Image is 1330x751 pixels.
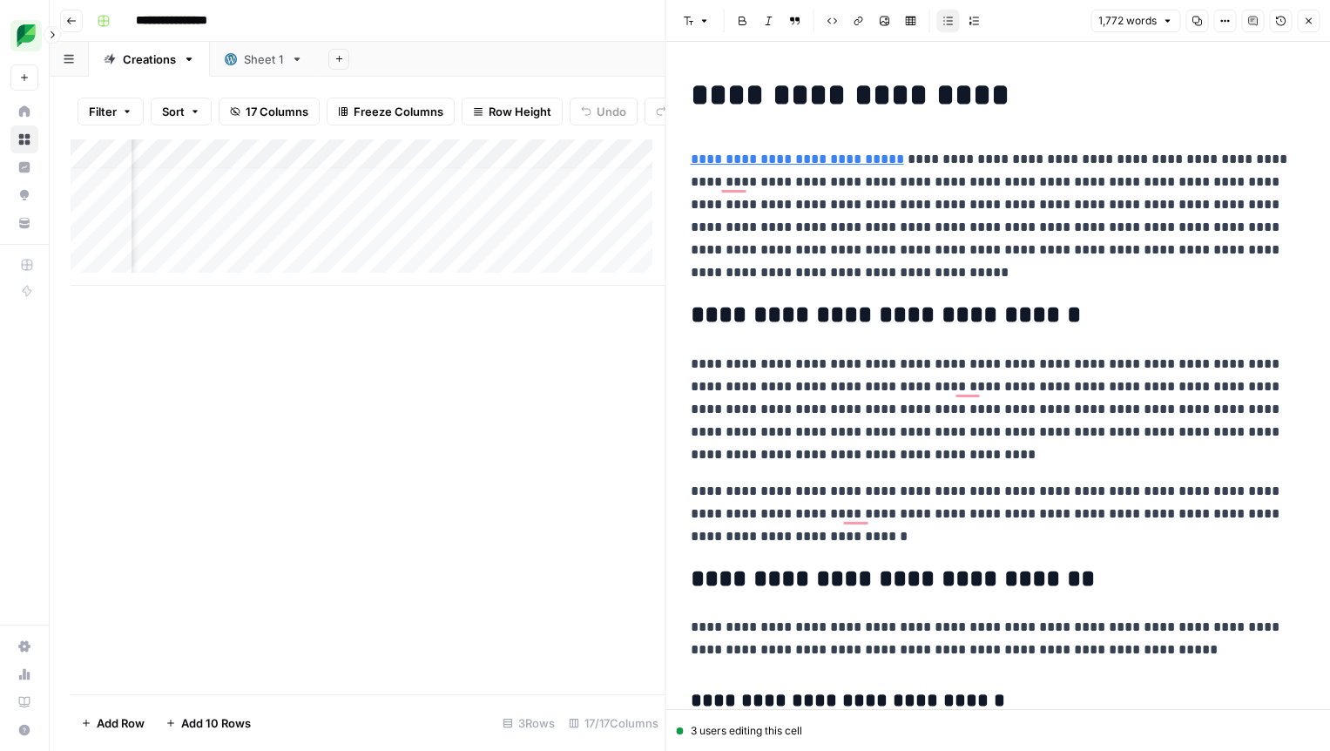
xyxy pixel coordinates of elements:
div: 17/17 Columns [562,709,665,737]
span: Add 10 Rows [181,714,251,732]
button: 1,772 words [1090,10,1180,32]
span: Sort [162,103,185,120]
a: Sheet 1 [210,42,318,77]
span: 17 Columns [246,103,308,120]
div: 3 Rows [496,709,562,737]
span: Freeze Columns [354,103,443,120]
div: Sheet 1 [244,51,284,68]
span: Row Height [489,103,551,120]
a: Usage [10,660,38,688]
div: Creations [123,51,176,68]
a: Opportunities [10,181,38,209]
button: Add Row [71,709,155,737]
span: Filter [89,103,117,120]
button: Workspace: SproutSocial [10,14,38,58]
button: Add 10 Rows [155,709,261,737]
div: 3 users editing this cell [677,723,1320,739]
a: Settings [10,633,38,660]
span: Undo [597,103,626,120]
a: Your Data [10,209,38,237]
a: Insights [10,153,38,181]
a: Learning Hub [10,688,38,716]
img: SproutSocial Logo [10,20,42,51]
button: Help + Support [10,716,38,744]
button: 17 Columns [219,98,320,125]
button: Undo [570,98,638,125]
span: Add Row [97,714,145,732]
button: Sort [151,98,212,125]
button: Row Height [462,98,563,125]
button: Freeze Columns [327,98,455,125]
span: 1,772 words [1098,13,1157,29]
a: Creations [89,42,210,77]
a: Browse [10,125,38,153]
a: Home [10,98,38,125]
button: Filter [78,98,144,125]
